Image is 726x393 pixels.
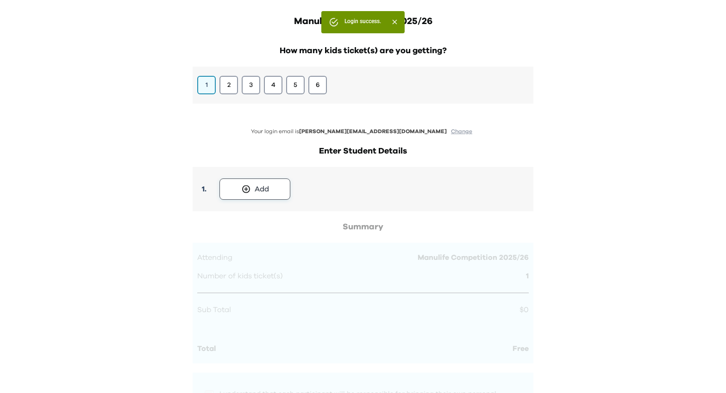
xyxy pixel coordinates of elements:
[193,145,533,158] h2: Enter Student Details
[255,184,269,195] div: Add
[264,76,282,94] button: 4
[219,76,238,94] button: 2
[219,178,290,200] button: Add
[308,76,327,94] button: 6
[197,184,214,195] div: 1 .
[242,76,260,94] button: 3
[193,44,533,57] h2: How many kids ticket(s) are you getting?
[193,128,533,135] p: Your login email is
[197,76,216,94] button: 1
[286,76,305,94] button: 5
[344,14,381,31] div: Login success.
[299,129,447,134] span: [PERSON_NAME][EMAIL_ADDRESS][DOMAIN_NAME]
[448,128,475,135] button: Change
[194,15,532,28] h1: Manulife Competition 2025/26
[388,16,401,28] button: Close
